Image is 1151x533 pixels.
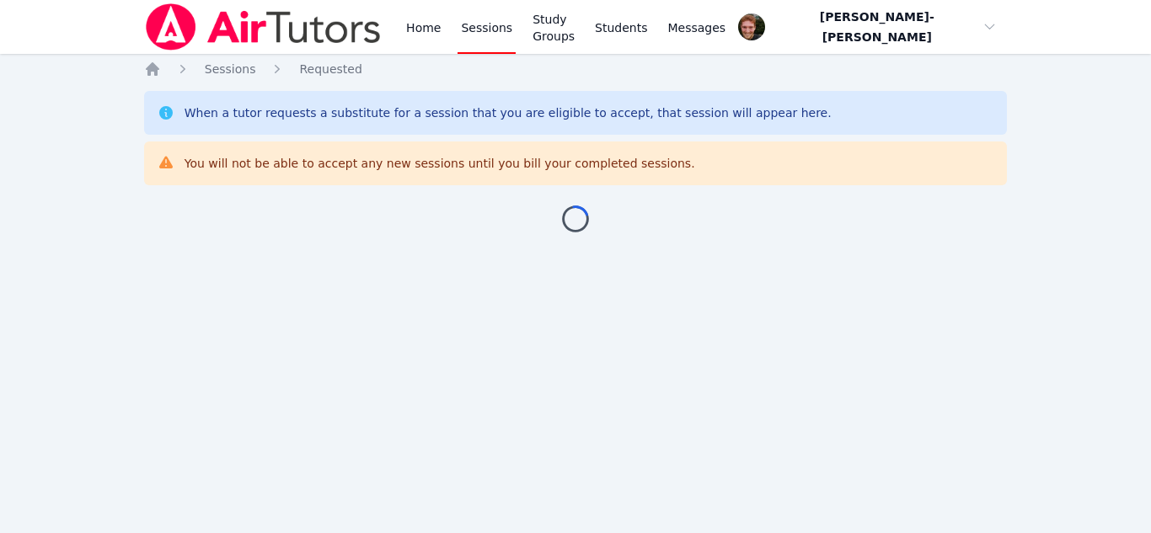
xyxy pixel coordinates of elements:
a: Sessions [205,61,256,77]
nav: Breadcrumb [144,61,1008,77]
span: Requested [299,62,361,76]
span: Messages [668,19,726,36]
span: Sessions [205,62,256,76]
a: Requested [299,61,361,77]
div: When a tutor requests a substitute for a session that you are eligible to accept, that session wi... [185,104,832,121]
div: You will not be able to accept any new sessions until you bill your completed sessions. [185,155,695,172]
img: Air Tutors [144,3,383,51]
